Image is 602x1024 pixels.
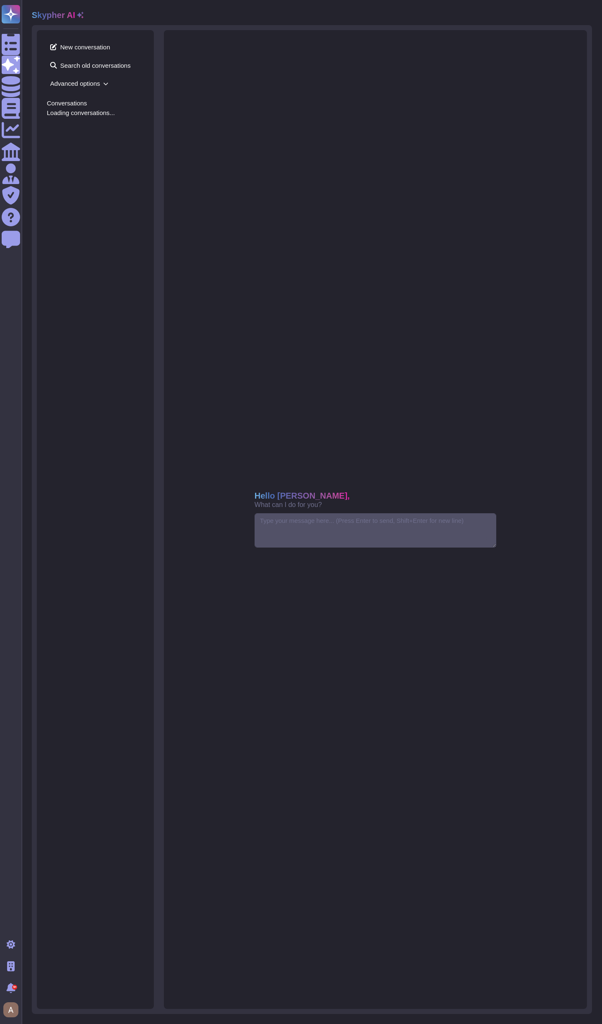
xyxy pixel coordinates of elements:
span: Advanced options [47,77,144,90]
span: Search old conversations [47,59,144,72]
span: New conversation [47,40,144,54]
img: user [3,1002,18,1017]
div: Conversations [47,100,144,106]
span: What can I do for you? [255,502,322,508]
button: user [2,1001,24,1019]
div: 9+ [12,985,17,990]
h2: Skypher AI [32,10,75,20]
div: Loading conversations... [47,110,144,116]
span: Hello [PERSON_NAME], [255,492,350,500]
